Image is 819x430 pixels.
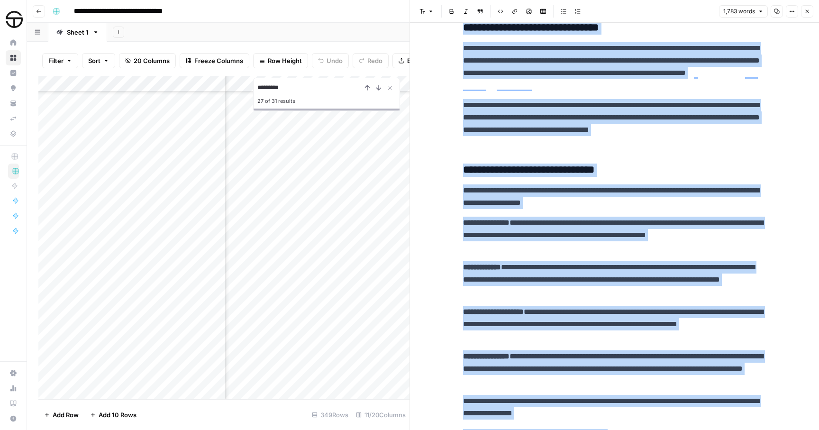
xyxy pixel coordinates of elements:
span: Sort [88,56,100,65]
span: Filter [48,56,64,65]
img: SimpleTire Logo [6,11,23,28]
button: 1,783 words [719,5,768,18]
a: Usage [6,381,21,396]
a: Browse [6,50,21,65]
button: Previous Result [362,82,373,93]
button: Row Height [253,53,308,68]
div: 27 of 31 results [257,95,396,107]
a: Learning Hub [6,396,21,411]
button: Filter [42,53,78,68]
button: Add Row [38,407,84,422]
button: Next Result [373,82,384,93]
button: Add 10 Rows [84,407,142,422]
a: Syncs [6,111,21,126]
button: Help + Support [6,411,21,426]
div: 11/20 Columns [352,407,409,422]
a: Home [6,35,21,50]
a: Opportunities [6,81,21,96]
a: Settings [6,366,21,381]
button: Freeze Columns [180,53,249,68]
span: Add 10 Rows [99,410,136,420]
button: Sort [82,53,115,68]
a: Sheet 1 [48,23,107,42]
span: Undo [327,56,343,65]
span: Freeze Columns [194,56,243,65]
div: 349 Rows [308,407,352,422]
button: Redo [353,53,389,68]
button: Undo [312,53,349,68]
a: Your Data [6,96,21,111]
span: 20 Columns [134,56,170,65]
span: Add Row [53,410,79,420]
button: Export CSV [392,53,447,68]
span: Row Height [268,56,302,65]
a: Data Library [6,126,21,141]
span: Redo [367,56,382,65]
div: Sheet 1 [67,27,89,37]
span: 1,783 words [723,7,755,16]
button: 20 Columns [119,53,176,68]
a: Insights [6,65,21,81]
button: Workspace: SimpleTire [6,8,21,31]
button: Close Search [384,82,396,93]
